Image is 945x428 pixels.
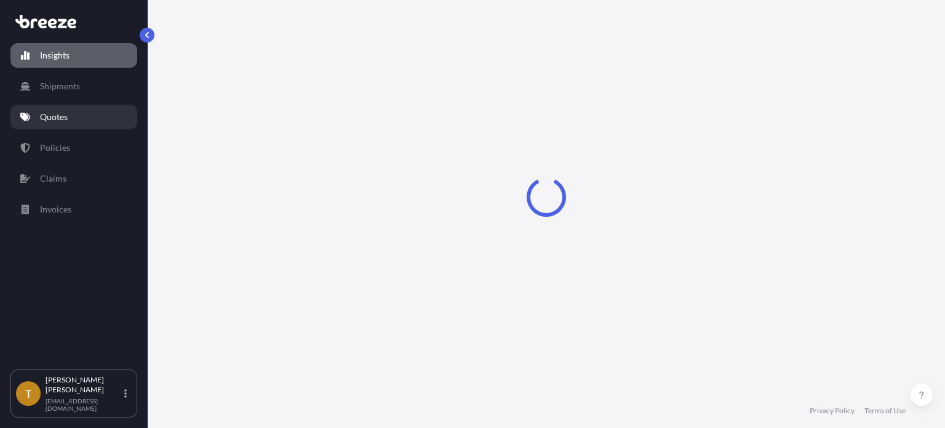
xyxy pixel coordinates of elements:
[40,49,70,62] p: Insights
[40,80,80,92] p: Shipments
[10,43,137,68] a: Insights
[25,387,32,400] span: T
[40,172,66,185] p: Claims
[810,406,855,416] a: Privacy Policy
[40,142,70,154] p: Policies
[10,197,137,222] a: Invoices
[46,397,122,412] p: [EMAIL_ADDRESS][DOMAIN_NAME]
[40,203,71,216] p: Invoices
[864,406,906,416] a: Terms of Use
[46,375,122,395] p: [PERSON_NAME] [PERSON_NAME]
[10,135,137,160] a: Policies
[10,74,137,99] a: Shipments
[10,105,137,129] a: Quotes
[40,111,68,123] p: Quotes
[10,166,137,191] a: Claims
